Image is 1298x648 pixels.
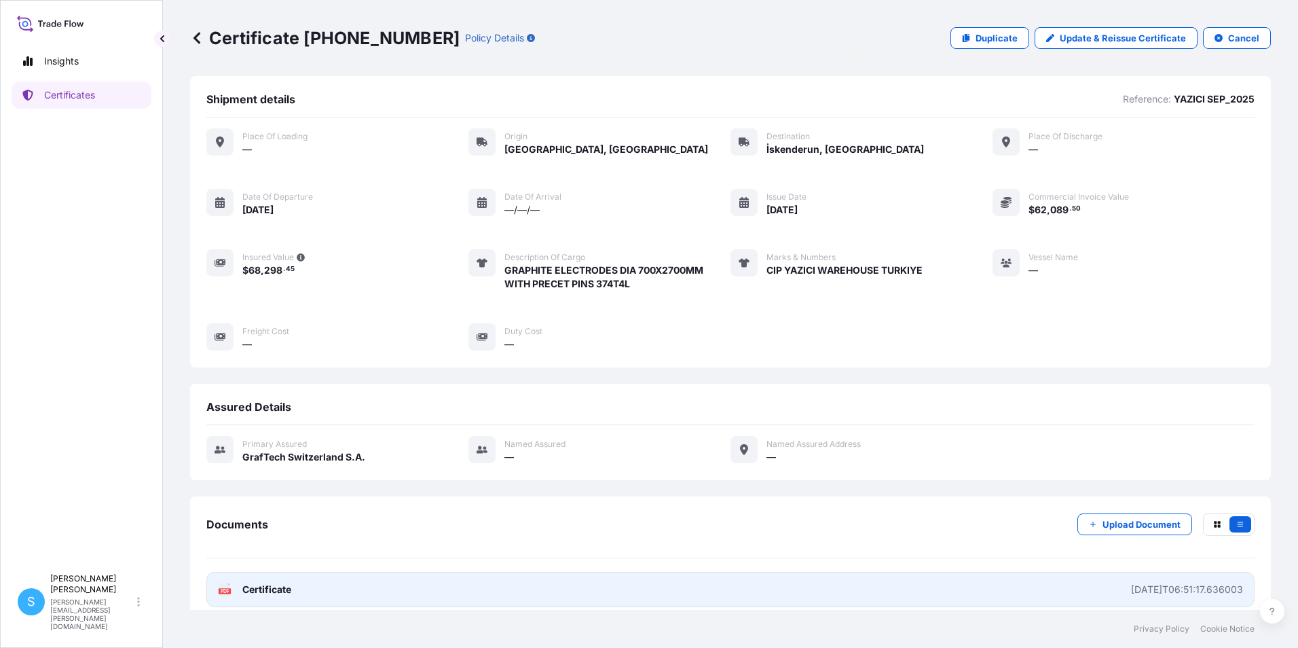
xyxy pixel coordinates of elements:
span: [DATE] [242,203,274,217]
a: Cookie Notice [1200,624,1255,634]
div: [DATE]T06:51:17.636003 [1131,583,1243,596]
span: 298 [264,266,282,275]
a: Insights [12,48,151,75]
p: Duplicate [976,31,1018,45]
span: Insured Value [242,252,294,263]
span: , [261,266,264,275]
span: , [1047,205,1050,215]
span: Vessel Name [1028,252,1078,263]
span: [GEOGRAPHIC_DATA], [GEOGRAPHIC_DATA] [504,143,708,156]
span: Shipment details [206,92,295,106]
a: Privacy Policy [1134,624,1189,634]
span: Duty Cost [504,326,542,337]
a: Certificates [12,82,151,109]
span: Place of Loading [242,131,308,142]
span: Issue Date [766,192,806,202]
span: Place of discharge [1028,131,1102,142]
span: Documents [206,518,268,531]
p: Certificates [44,88,95,102]
span: 089 [1050,205,1069,215]
span: Certificate [242,583,291,596]
span: Freight Cost [242,326,289,337]
span: GrafTech Switzerland S.A. [242,450,365,464]
a: PDFCertificate[DATE]T06:51:17.636003 [206,572,1255,607]
a: Duplicate [950,27,1029,49]
span: $ [1028,205,1035,215]
p: Cancel [1228,31,1259,45]
text: PDF [221,589,229,594]
span: — [1028,143,1038,156]
span: — [504,450,514,464]
span: CIP YAZICI WAREHOUSE TURKIYE [766,264,923,277]
p: Reference: [1123,92,1171,106]
span: İskenderun, [GEOGRAPHIC_DATA] [766,143,924,156]
span: — [1028,264,1038,277]
span: S [27,595,35,609]
span: [DATE] [766,203,798,217]
span: Description of cargo [504,252,585,263]
span: Origin [504,131,527,142]
span: Assured Details [206,400,291,414]
span: — [504,338,514,351]
span: — [766,450,776,464]
p: [PERSON_NAME] [PERSON_NAME] [50,573,134,595]
span: — [242,338,252,351]
span: . [283,267,285,272]
span: 50 [1072,206,1081,211]
p: [PERSON_NAME][EMAIL_ADDRESS][PERSON_NAME][DOMAIN_NAME] [50,598,134,630]
span: GRAPHITE ELECTRODES DIA 700X2700MM WITH PRECET PINS 374T4L [504,264,705,291]
span: Date of arrival [504,192,561,202]
span: 68 [248,266,261,275]
span: Date of departure [242,192,313,202]
span: — [242,143,252,156]
span: —/—/— [504,203,540,217]
span: Commercial Invoice Value [1028,192,1129,202]
span: Marks & Numbers [766,252,836,263]
span: Primary assured [242,439,307,450]
button: Upload Document [1077,514,1192,535]
span: Destination [766,131,810,142]
span: 62 [1035,205,1047,215]
p: Update & Reissue Certificate [1060,31,1186,45]
p: Insights [44,54,79,68]
a: Update & Reissue Certificate [1035,27,1198,49]
span: 45 [286,267,295,272]
p: Certificate [PHONE_NUMBER] [190,27,460,49]
p: YAZICI SEP_2025 [1174,92,1255,106]
p: Upload Document [1102,518,1181,531]
span: Named Assured Address [766,439,861,450]
button: Cancel [1203,27,1271,49]
p: Policy Details [465,31,524,45]
span: $ [242,266,248,275]
span: . [1069,206,1071,211]
span: Named Assured [504,439,565,450]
